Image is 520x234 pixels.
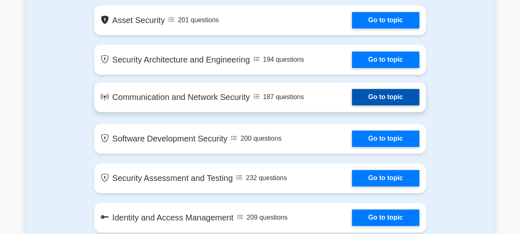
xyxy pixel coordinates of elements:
a: Go to topic [352,209,419,226]
a: Go to topic [352,51,419,68]
a: Go to topic [352,89,419,105]
a: Go to topic [352,170,419,186]
a: Go to topic [352,130,419,147]
a: Go to topic [352,12,419,28]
